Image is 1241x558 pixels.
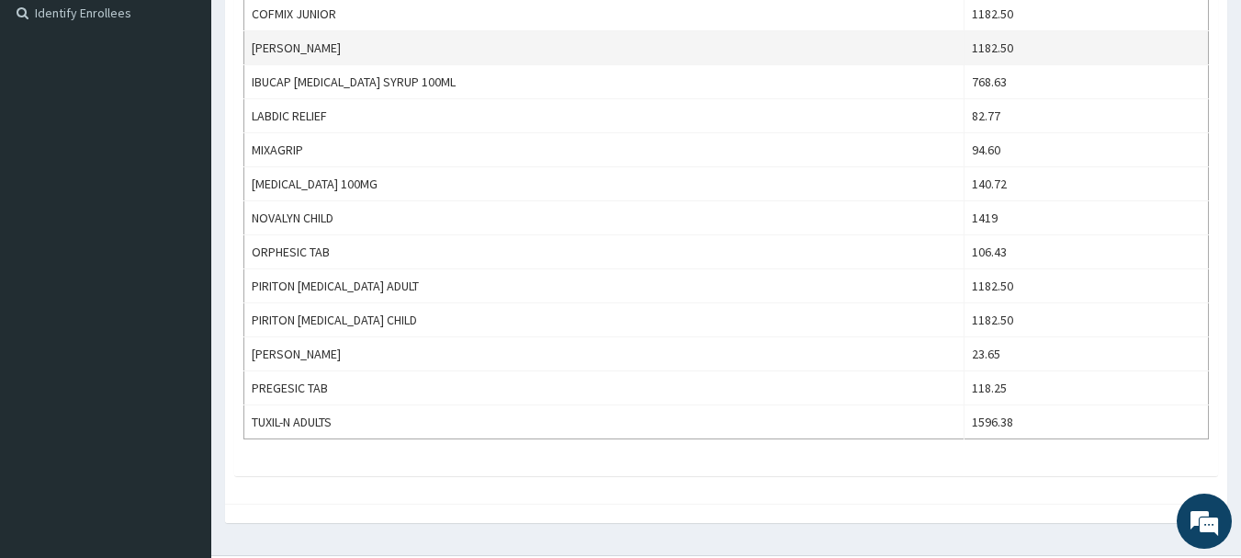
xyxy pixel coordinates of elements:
[965,167,1209,201] td: 140.72
[244,31,965,65] td: [PERSON_NAME]
[965,303,1209,337] td: 1182.50
[965,337,1209,371] td: 23.65
[965,133,1209,167] td: 94.60
[107,164,254,349] span: We're online!
[96,103,309,127] div: Chat with us now
[244,235,965,269] td: ORPHESIC TAB
[34,92,74,138] img: d_794563401_company_1708531726252_794563401
[244,303,965,337] td: PIRITON [MEDICAL_DATA] CHILD
[301,9,345,53] div: Minimize live chat window
[965,201,1209,235] td: 1419
[244,269,965,303] td: PIRITON [MEDICAL_DATA] ADULT
[244,405,965,439] td: TUXIL-N ADULTS
[244,133,965,167] td: MIXAGRIP
[244,167,965,201] td: [MEDICAL_DATA] 100MG
[965,65,1209,99] td: 768.63
[965,405,1209,439] td: 1596.38
[244,337,965,371] td: [PERSON_NAME]
[244,201,965,235] td: NOVALYN CHILD
[965,235,1209,269] td: 106.43
[965,371,1209,405] td: 118.25
[244,65,965,99] td: IBUCAP [MEDICAL_DATA] SYRUP 100ML
[965,99,1209,133] td: 82.77
[244,99,965,133] td: LABDIC RELIEF
[244,371,965,405] td: PREGESIC TAB
[965,269,1209,303] td: 1182.50
[9,367,350,431] textarea: Type your message and hit 'Enter'
[965,31,1209,65] td: 1182.50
